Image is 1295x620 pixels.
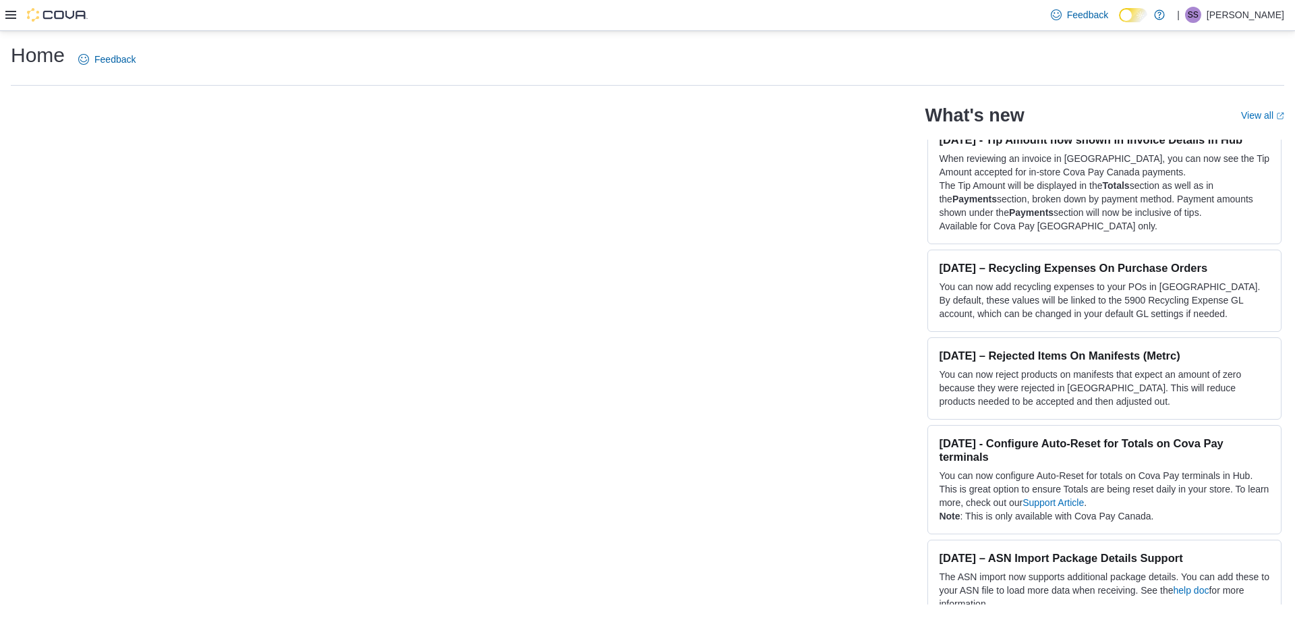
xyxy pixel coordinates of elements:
h1: Home [11,42,65,69]
strong: Payments [952,194,997,204]
p: You can now reject products on manifests that expect an amount of zero because they were rejected... [939,368,1270,408]
span: SS [1188,7,1199,23]
input: Dark Mode [1119,8,1147,22]
p: The Tip Amount will be displayed in the section as well as in the section, broken down by payment... [939,179,1270,219]
a: Support Article [1023,497,1084,508]
strong: Totals [1102,180,1129,191]
strong: Note [939,511,960,522]
a: Feedback [73,46,141,73]
p: | [1177,7,1180,23]
h2: What's new [925,105,1024,126]
span: Feedback [94,53,136,66]
span: Feedback [1067,8,1108,22]
a: View allExternal link [1241,110,1284,121]
svg: External link [1276,112,1284,120]
a: help doc [1174,585,1209,596]
div: Sandy Suchoff [1185,7,1201,23]
h3: [DATE] - Configure Auto-Reset for Totals on Cova Pay terminals [939,436,1270,463]
h3: [DATE] - Tip Amount now shown in Invoice Details in Hub [939,133,1270,146]
p: : This is only available with Cova Pay Canada. [939,509,1270,523]
p: The ASN import now supports additional package details. You can add these to your ASN file to loa... [939,570,1270,611]
h3: [DATE] – ASN Import Package Details Support [939,551,1270,565]
h3: [DATE] – Recycling Expenses On Purchase Orders [939,261,1270,275]
p: [PERSON_NAME] [1207,7,1284,23]
p: When reviewing an invoice in [GEOGRAPHIC_DATA], you can now see the Tip Amount accepted for in-st... [939,152,1270,179]
h3: [DATE] – Rejected Items On Manifests (Metrc) [939,349,1270,362]
p: You can now configure Auto-Reset for totals on Cova Pay terminals in Hub. This is great option to... [939,469,1270,509]
strong: Payments [1009,207,1054,218]
p: Available for Cova Pay [GEOGRAPHIC_DATA] only. [939,219,1270,233]
a: Feedback [1045,1,1114,28]
img: Cova [27,8,88,22]
p: You can now add recycling expenses to your POs in [GEOGRAPHIC_DATA]. By default, these values wil... [939,280,1270,320]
